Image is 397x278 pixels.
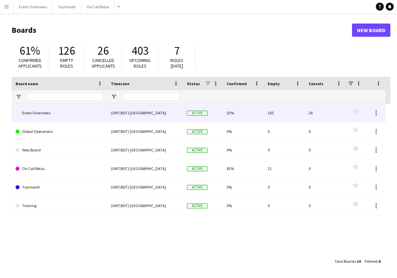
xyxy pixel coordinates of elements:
div: 53% [223,104,264,122]
span: 7 [174,43,180,58]
span: Filtered [365,259,377,264]
div: : [365,255,380,268]
span: Cancels [309,81,323,86]
div: 26 [305,104,346,122]
input: Board name Filter Input [27,93,103,101]
span: Active [187,166,207,171]
span: Active [187,111,207,116]
span: Board name [16,81,38,86]
div: 0% [223,178,264,196]
div: (GMT/BST) [GEOGRAPHIC_DATA] [107,122,183,140]
div: 0 [305,122,346,140]
div: 0 [305,141,346,159]
button: Event Overviews [14,0,53,13]
div: 0% [223,196,264,215]
h1: Boards [12,25,352,35]
span: Total Boards [334,259,356,264]
a: New Board [16,141,103,159]
button: Open Filter Menu [111,94,117,100]
span: Active [187,129,207,134]
span: 26 [98,43,109,58]
div: (GMT/BST) [GEOGRAPHIC_DATA] [107,178,183,196]
span: 14 [357,259,361,264]
div: 0% [223,141,264,159]
div: 0 [264,141,305,159]
span: Status [187,81,200,86]
div: 105 [264,104,305,122]
span: 61% [20,43,40,58]
div: 0 [305,178,346,196]
div: 0 [305,196,346,215]
span: Active [187,148,207,153]
span: Active [187,185,207,190]
div: 0 [264,178,305,196]
a: New Board [352,24,390,37]
a: Taymouth [16,178,103,196]
button: On Call Rotas [81,0,115,13]
div: (GMT/BST) [GEOGRAPHIC_DATA] [107,159,183,178]
a: Training [16,196,103,215]
span: Confirmed applicants [18,57,42,69]
span: Roles [DATE] [170,57,183,69]
a: Event Overviews [16,104,103,122]
div: (GMT/BST) [GEOGRAPHIC_DATA] [107,196,183,215]
div: (GMT/BST) [GEOGRAPHIC_DATA] [107,104,183,122]
div: 0% [223,122,264,140]
div: 0 [264,196,305,215]
span: Empty [268,81,280,86]
input: Timezone Filter Input [123,93,179,101]
span: Cancelled applicants [92,57,115,69]
span: Upcoming roles [129,57,151,69]
span: Empty roles [60,57,73,69]
div: 0 [264,122,305,140]
div: 21 [264,159,305,178]
button: Open Filter Menu [16,94,22,100]
div: 0 [305,159,346,178]
div: (GMT/BST) [GEOGRAPHIC_DATA] [107,141,183,159]
button: Taymouth [53,0,81,13]
span: Active [187,203,207,208]
span: 403 [132,43,149,58]
a: On Call Rotas [16,159,103,178]
a: Global Operations [16,122,103,141]
div: : [334,255,361,268]
span: 6 [378,259,380,264]
span: 126 [58,43,75,58]
div: 81% [223,159,264,178]
span: Confirmed [227,81,247,86]
span: Timezone [111,81,129,86]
